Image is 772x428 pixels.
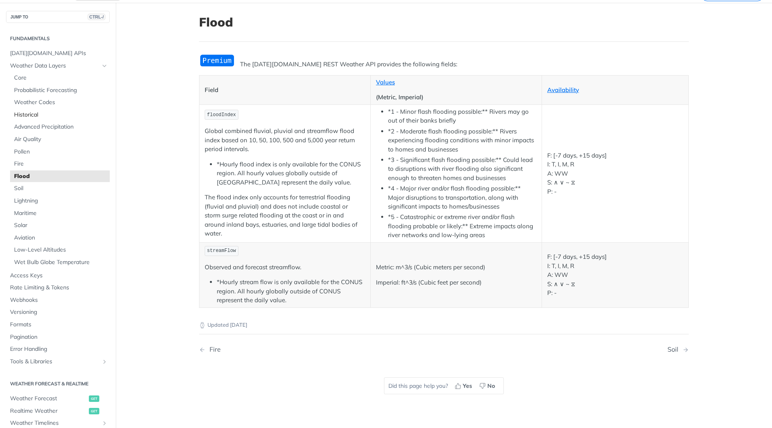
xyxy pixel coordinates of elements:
[14,86,108,94] span: Probabilistic Forecasting
[205,86,365,95] p: Field
[6,319,110,331] a: Formats
[6,380,110,387] h2: Weather Forecast & realtime
[10,358,99,366] span: Tools & Libraries
[487,382,495,390] span: No
[199,321,689,329] p: Updated [DATE]
[10,232,110,244] a: Aviation
[388,127,536,154] li: *2 - Moderate flash flooding possible:** Rivers experiencing flooding conditions with minor impac...
[199,346,409,353] a: Previous Page: Fire
[14,123,108,131] span: Advanced Precipitation
[463,382,472,390] span: Yes
[10,158,110,170] a: Fire
[14,172,108,180] span: Flood
[101,63,108,69] button: Hide subpages for Weather Data Layers
[207,112,236,118] span: floodIndex
[10,244,110,256] a: Low-Level Altitudes
[14,74,108,82] span: Core
[101,358,108,365] button: Show subpages for Tools & Libraries
[6,294,110,306] a: Webhooks
[88,14,105,20] span: CTRL-/
[10,133,110,145] a: Air Quality
[10,284,108,292] span: Rate Limiting & Tokens
[89,395,99,402] span: get
[10,256,110,268] a: Wet Bulb Globe Temperature
[199,15,689,29] h1: Flood
[10,121,110,133] a: Advanced Precipitation
[10,146,110,158] a: Pollen
[199,60,689,69] p: The [DATE][DOMAIN_NAME] REST Weather API provides the following fields:
[10,207,110,219] a: Maritime
[10,321,108,329] span: Formats
[205,346,221,353] div: Fire
[10,395,87,403] span: Weather Forecast
[6,306,110,318] a: Versioning
[547,86,579,94] a: Availability
[376,263,536,272] p: Metric: m^3/s (Cubic meters per second)
[14,234,108,242] span: Aviation
[10,109,110,121] a: Historical
[14,184,108,192] span: Soil
[6,343,110,355] a: Error Handling
[388,184,536,211] li: *4 - Major river and/or flash flooding possible:** Major disruptions to transportation, along wit...
[217,278,365,305] li: *Hourly stream flow is only available for the CONUS region. All hourly globally outside of CONUS ...
[14,258,108,266] span: Wet Bulb Globe Temperature
[6,331,110,343] a: Pagination
[14,160,108,168] span: Fire
[14,135,108,143] span: Air Quality
[388,156,536,183] li: *3 - Significant flash flooding possible:** Could lead to disruptions with river flooding also si...
[14,148,108,156] span: Pollen
[10,49,108,57] span: [DATE][DOMAIN_NAME] APIs
[10,419,99,427] span: Weather Timelines
[10,96,110,109] a: Weather Codes
[667,346,682,353] div: Soil
[10,333,108,341] span: Pagination
[10,170,110,182] a: Flood
[384,377,504,394] div: Did this page help you?
[6,35,110,42] h2: Fundamentals
[388,107,536,125] li: *1 - Minor flash flooding possible:** Rivers may go out of their banks briefly
[6,282,110,294] a: Rate Limiting & Tokens
[10,62,99,70] span: Weather Data Layers
[14,246,108,254] span: Low-Level Altitudes
[10,345,108,353] span: Error Handling
[6,60,110,72] a: Weather Data LayersHide subpages for Weather Data Layers
[10,182,110,195] a: Soil
[14,98,108,106] span: Weather Codes
[14,197,108,205] span: Lightning
[14,209,108,217] span: Maritime
[10,219,110,231] a: Solar
[6,11,110,23] button: JUMP TOCTRL-/
[376,278,536,287] p: Imperial: ft^3/s (Cubic feet per second)
[207,248,236,254] span: streamFlow
[376,93,536,102] p: (Metric, Imperial)
[10,84,110,96] a: Probabilistic Forecasting
[6,270,110,282] a: Access Keys
[376,78,395,86] a: Values
[10,195,110,207] a: Lightning
[205,193,365,238] p: The flood index only accounts for terrestrial flooding (fluvial and pluvial) and does not include...
[14,221,108,229] span: Solar
[10,72,110,84] a: Core
[547,151,683,197] p: F: [-7 days, +15 days] I: T, I, M, R A: WW S: ∧ ∨ ~ ⧖ P: -
[10,407,87,415] span: Realtime Weather
[6,356,110,368] a: Tools & LibrariesShow subpages for Tools & Libraries
[10,296,108,304] span: Webhooks
[667,346,689,353] a: Next Page: Soil
[205,127,365,154] p: Global combined fluvial, pluvial and streamflow flood index based on 10, 50, 100, 500 and 5,000 y...
[101,420,108,426] button: Show subpages for Weather Timelines
[10,308,108,316] span: Versioning
[6,405,110,417] a: Realtime Weatherget
[6,393,110,405] a: Weather Forecastget
[547,252,683,298] p: F: [-7 days, +15 days] I: T, I, M, R A: WW S: ∧ ∨ ~ ⧖ P: -
[199,338,689,361] nav: Pagination Controls
[217,160,365,187] li: *Hourly flood index is only available for the CONUS region. All hourly values globally outside of...
[10,272,108,280] span: Access Keys
[14,111,108,119] span: Historical
[388,213,536,240] li: *5 - Catastrophic or extreme river and/or flash flooding probable or likely:** Extreme impacts al...
[476,380,499,392] button: No
[89,408,99,414] span: get
[452,380,476,392] button: Yes
[205,263,365,272] p: Observed and forecast streamflow.
[6,47,110,59] a: [DATE][DOMAIN_NAME] APIs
